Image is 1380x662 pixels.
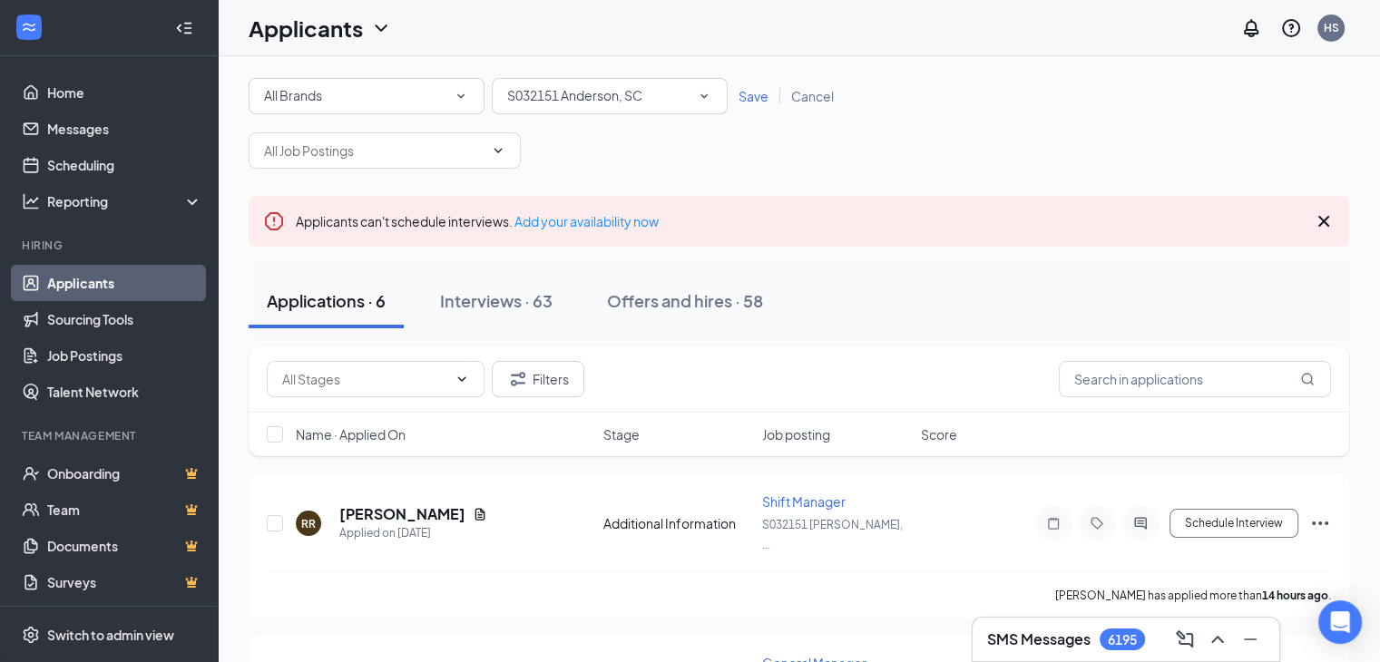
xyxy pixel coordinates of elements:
[47,528,202,564] a: DocumentsCrown
[47,626,174,644] div: Switch to admin view
[473,507,487,521] svg: Document
[1130,516,1151,531] svg: ActiveChat
[455,372,469,386] svg: ChevronDown
[1324,20,1339,35] div: HS
[47,301,202,337] a: Sourcing Tools
[47,564,202,600] a: SurveysCrown
[791,88,834,104] span: Cancel
[507,85,712,107] div: S032151 Anderson, SC
[1240,17,1262,39] svg: Notifications
[22,428,199,443] div: Team Management
[1280,17,1302,39] svg: QuestionInfo
[739,88,768,104] span: Save
[987,629,1091,649] h3: SMS Messages
[514,213,659,229] a: Add your availability now
[47,374,202,410] a: Talent Network
[296,425,406,443] span: Name · Applied On
[282,369,447,389] input: All Stages
[1059,361,1331,397] input: Search in applications
[1108,632,1137,647] div: 6195
[603,514,751,532] div: Additional Information
[1239,628,1261,650] svg: Minimize
[1300,372,1315,386] svg: MagnifyingGlass
[1055,588,1331,603] p: [PERSON_NAME] has applied more than .
[47,147,202,183] a: Scheduling
[1203,625,1232,654] button: ChevronUp
[1262,589,1328,602] b: 14 hours ago
[1309,512,1331,534] svg: Ellipses
[762,425,830,443] span: Job posting
[264,141,484,161] input: All Job Postings
[47,111,202,147] a: Messages
[1318,600,1362,644] div: Open Intercom Messenger
[22,192,40,210] svg: Analysis
[1170,509,1298,538] button: Schedule Interview
[1207,628,1228,650] svg: ChevronUp
[696,88,712,104] svg: SmallChevronDown
[301,516,316,531] div: RR
[263,210,285,232] svg: Error
[603,425,640,443] span: Stage
[1086,516,1108,531] svg: Tag
[1170,625,1199,654] button: ComposeMessage
[492,361,584,397] button: Filter Filters
[47,337,202,374] a: Job Postings
[47,74,202,111] a: Home
[762,493,846,510] span: Shift Manager
[47,192,203,210] div: Reporting
[22,626,40,644] svg: Settings
[339,504,465,524] h5: [PERSON_NAME]
[20,18,38,36] svg: WorkstreamLogo
[47,455,202,492] a: OnboardingCrown
[370,17,392,39] svg: ChevronDown
[607,289,763,312] div: Offers and hires · 58
[507,87,642,103] span: S032151 Anderson, SC
[1042,516,1064,531] svg: Note
[264,87,322,103] span: All Brands
[296,213,659,229] span: Applicants can't schedule interviews.
[762,518,903,551] span: S032151 [PERSON_NAME], ...
[921,425,957,443] span: Score
[453,88,469,104] svg: SmallChevronDown
[47,492,202,528] a: TeamCrown
[249,13,363,44] h1: Applicants
[491,143,505,158] svg: ChevronDown
[267,289,386,312] div: Applications · 6
[22,238,199,253] div: Hiring
[339,524,487,542] div: Applied on [DATE]
[1313,210,1335,232] svg: Cross
[264,85,469,107] div: All Brands
[440,289,553,312] div: Interviews · 63
[1236,625,1265,654] button: Minimize
[175,19,193,37] svg: Collapse
[47,265,202,301] a: Applicants
[1174,628,1196,650] svg: ComposeMessage
[507,368,529,390] svg: Filter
